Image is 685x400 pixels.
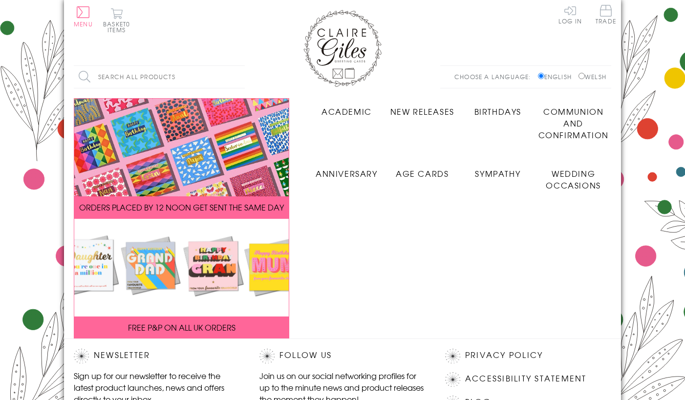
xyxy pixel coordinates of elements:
[546,168,600,191] span: Wedding Occasions
[107,20,130,34] span: 0 items
[128,321,235,333] span: FREE P&P ON ALL UK ORDERS
[578,73,585,79] input: Welsh
[465,372,587,385] a: Accessibility Statement
[316,168,378,179] span: Anniversary
[396,168,449,179] span: Age Cards
[460,98,536,117] a: Birthdays
[538,105,609,141] span: Communion and Confirmation
[235,66,245,88] input: Search
[596,5,616,24] span: Trade
[538,73,544,79] input: English
[79,201,284,213] span: ORDERS PLACED BY 12 NOON GET SENT THE SAME DAY
[385,160,460,179] a: Age Cards
[309,98,385,117] a: Academic
[475,168,520,179] span: Sympathy
[535,160,611,191] a: Wedding Occasions
[321,105,372,117] span: Academic
[454,72,536,81] p: Choose a language:
[74,349,240,363] h2: Newsletter
[390,105,454,117] span: New Releases
[460,160,536,179] a: Sympathy
[535,98,611,141] a: Communion and Confirmation
[74,6,93,27] button: Menu
[474,105,521,117] span: Birthdays
[303,10,382,87] img: Claire Giles Greetings Cards
[103,8,130,33] button: Basket0 items
[74,66,245,88] input: Search all products
[465,349,543,362] a: Privacy Policy
[596,5,616,26] a: Trade
[74,20,93,28] span: Menu
[385,98,460,117] a: New Releases
[558,5,582,24] a: Log In
[309,160,385,179] a: Anniversary
[259,349,426,363] h2: Follow Us
[538,72,577,81] label: English
[578,72,606,81] label: Welsh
